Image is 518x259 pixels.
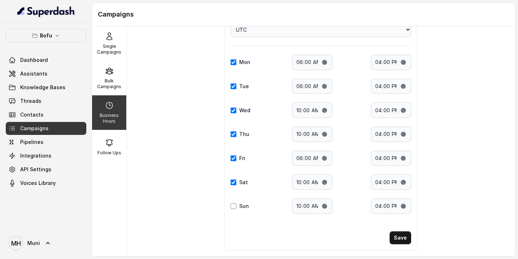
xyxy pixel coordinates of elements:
span: Dashboard [20,56,48,64]
a: Threads [6,95,86,108]
button: Bofu [6,29,86,42]
img: light.svg [17,6,75,17]
a: API Settings [6,163,86,176]
a: Assistants [6,67,86,80]
a: Contacts [6,108,86,121]
label: Thu [239,131,249,138]
label: Tue [239,83,249,90]
span: API Settings [20,166,51,173]
label: Fri [239,155,245,162]
p: Single Campaigns [95,44,123,55]
a: Campaigns [6,122,86,135]
span: Voices Library [20,180,56,187]
text: MH [11,240,21,247]
button: Save [390,231,411,244]
label: Sun [239,203,249,210]
label: Wed [239,107,250,114]
p: Follow Ups [97,150,121,156]
label: Sat [239,179,248,186]
span: Threads [20,97,41,105]
p: Bulk Campaigns [95,78,123,90]
h1: Campaigns [98,9,509,20]
p: Bofu [40,31,52,40]
a: Integrations [6,149,86,162]
a: Knowledge Bases [6,81,86,94]
label: Mon [239,59,250,66]
a: Pipelines [6,136,86,149]
span: Contacts [20,111,44,118]
span: Knowledge Bases [20,84,65,91]
p: Business Hours [95,113,123,124]
span: Muni [27,240,40,247]
span: Campaigns [20,125,49,132]
span: Pipelines [20,138,44,146]
a: Dashboard [6,54,86,67]
a: Voices Library [6,177,86,190]
span: Assistants [20,70,47,77]
a: Muni [6,233,86,253]
span: Integrations [20,152,51,159]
